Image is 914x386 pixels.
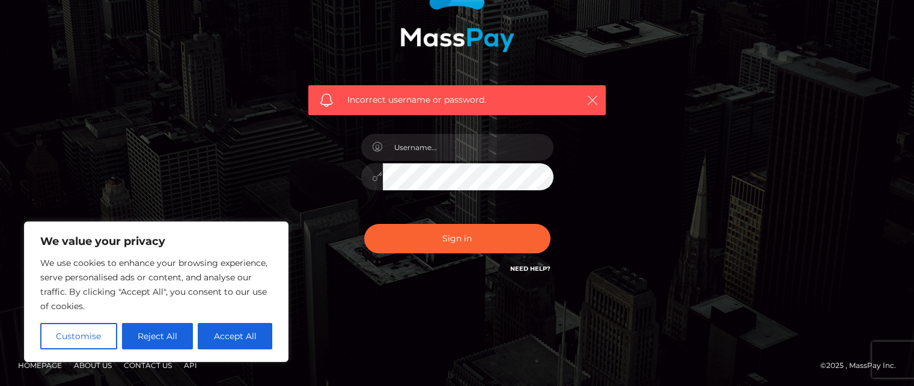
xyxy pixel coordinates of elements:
[383,134,553,161] input: Username...
[364,224,550,253] button: Sign in
[40,234,272,249] p: We value your privacy
[24,222,288,362] div: We value your privacy
[119,356,177,375] a: Contact Us
[347,94,567,106] span: Incorrect username or password.
[40,256,272,313] p: We use cookies to enhance your browsing experience, serve personalised ads or content, and analys...
[198,323,272,349] button: Accept All
[69,356,117,375] a: About Us
[122,323,193,349] button: Reject All
[820,359,905,372] div: © 2025 , MassPay Inc.
[510,265,550,273] a: Need Help?
[40,323,117,349] button: Customise
[13,356,67,375] a: Homepage
[179,356,202,375] a: API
